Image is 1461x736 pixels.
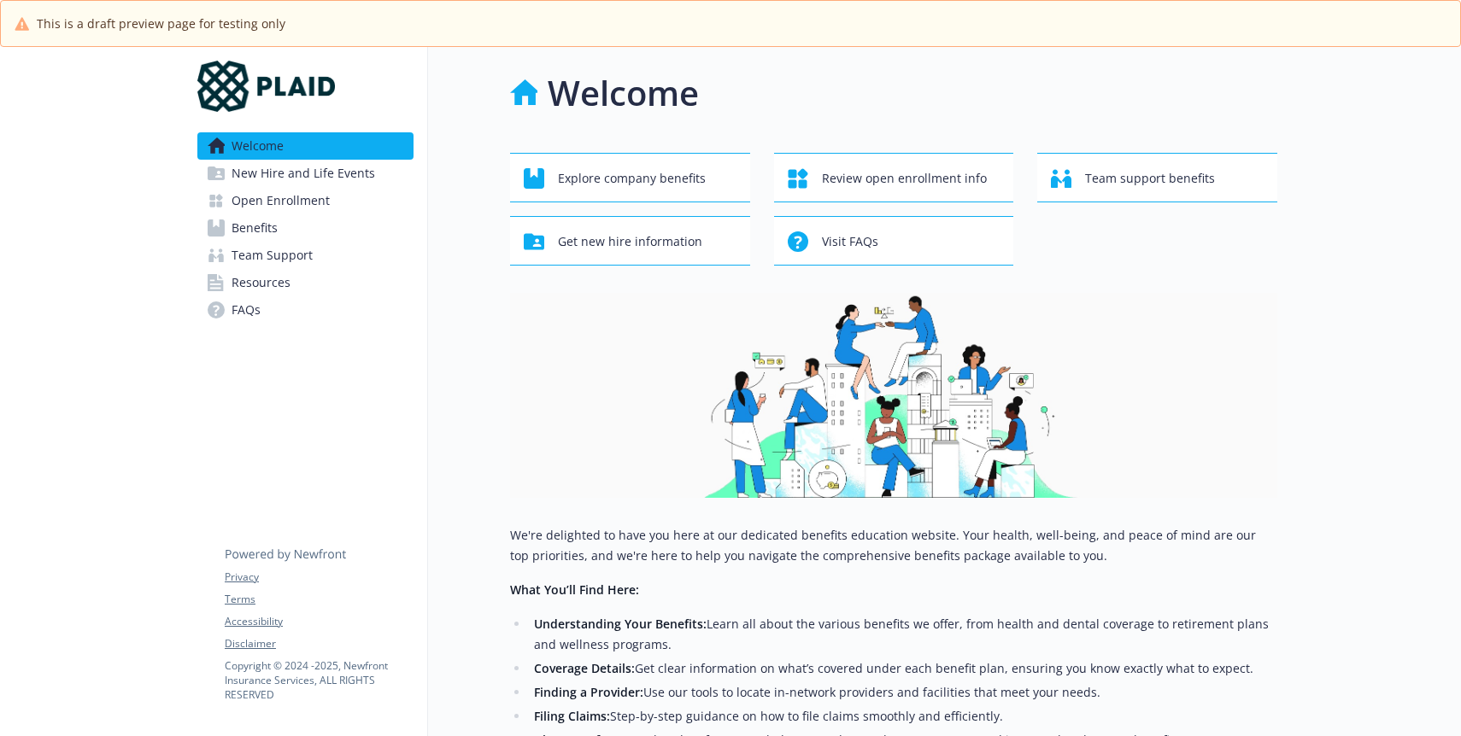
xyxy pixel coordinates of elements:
[37,15,285,32] span: This is a draft preview page for testing only
[225,614,413,629] a: Accessibility
[197,132,414,160] a: Welcome
[197,187,414,214] a: Open Enrollment
[534,708,610,724] strong: Filing Claims:
[225,658,413,702] p: Copyright © 2024 - 2025 , Newfront Insurance Services, ALL RIGHTS RESERVED
[232,269,290,296] span: Resources
[225,636,413,651] a: Disclaimer
[534,616,707,632] strong: Understanding Your Benefits:
[225,570,413,585] a: Privacy
[534,660,635,676] strong: Coverage Details:
[197,214,414,242] a: Benefits
[548,67,699,119] h1: Welcome
[529,682,1277,703] li: Use our tools to locate in-network providers and facilities that meet your needs.
[510,525,1277,566] p: We're delighted to have you here at our dedicated benefits education website. Your health, well-b...
[822,225,878,258] span: Visit FAQs
[232,296,261,324] span: FAQs
[197,242,414,269] a: Team Support
[774,153,1014,202] button: Review open enrollment info
[558,225,702,258] span: Get new hire information
[534,684,643,700] strong: Finding a Provider:
[232,160,375,187] span: New Hire and Life Events
[1037,153,1277,202] button: Team support benefits
[529,658,1277,679] li: Get clear information on what’s covered under each benefit plan, ensuring you know exactly what t...
[774,216,1014,266] button: Visit FAQs
[232,242,313,269] span: Team Support
[197,296,414,324] a: FAQs
[197,160,414,187] a: New Hire and Life Events
[510,216,750,266] button: Get new hire information
[1085,162,1215,195] span: Team support benefits
[529,614,1277,655] li: Learn all about the various benefits we offer, from health and dental coverage to retirement plan...
[822,162,987,195] span: Review open enrollment info
[558,162,706,195] span: Explore company benefits
[510,293,1277,498] img: overview page banner
[197,269,414,296] a: Resources
[510,581,639,598] strong: What You’ll Find Here:
[529,706,1277,727] li: Step-by-step guidance on how to file claims smoothly and efficiently.
[232,187,330,214] span: Open Enrollment
[232,132,284,160] span: Welcome
[225,592,413,607] a: Terms
[232,214,278,242] span: Benefits
[510,153,750,202] button: Explore company benefits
